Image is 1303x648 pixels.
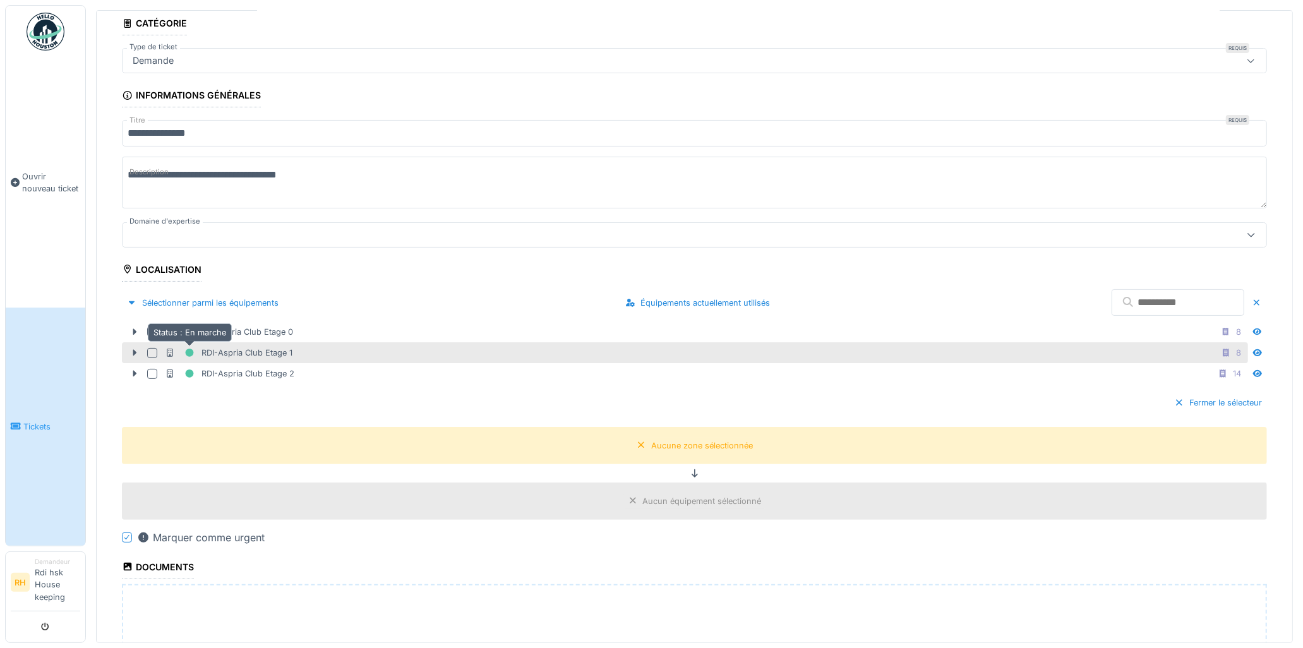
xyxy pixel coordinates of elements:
div: Marquer comme urgent [137,530,265,545]
div: Aucun équipement sélectionné [643,495,762,507]
label: Titre [127,115,148,126]
img: Badge_color-CXgf-gQk.svg [27,13,64,51]
span: Ouvrir nouveau ticket [22,171,80,195]
span: Tickets [23,421,80,433]
div: Localisation [122,260,201,282]
a: Tickets [6,308,85,546]
div: Aucune zone sélectionnée [651,440,753,452]
li: RH [11,573,30,592]
div: Équipements actuellement utilisés [620,294,775,311]
div: Demandeur [35,557,80,567]
div: Status : En marche [148,323,232,342]
div: Catégorie [122,14,187,35]
div: Demande [128,54,179,68]
a: Ouvrir nouveau ticket [6,57,85,308]
label: Domaine d'expertise [127,216,203,227]
li: Rdi hsk House keeping [35,557,80,608]
div: Documents [122,558,194,579]
div: 8 [1236,326,1241,338]
div: Fermer le sélecteur [1169,394,1267,411]
div: Requis [1226,115,1249,125]
div: Informations générales [122,86,261,107]
div: Requis [1226,43,1249,53]
a: RH DemandeurRdi hsk House keeping [11,557,80,611]
div: RDI-Aspria Club Etage 2 [165,366,294,381]
div: Sélectionner parmi les équipements [122,294,284,311]
div: 14 [1233,368,1241,380]
label: Description [127,164,171,180]
div: 8 [1236,347,1241,359]
label: Type de ticket [127,42,180,52]
div: RDI-Aspria Club Etage 1 [165,345,292,361]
